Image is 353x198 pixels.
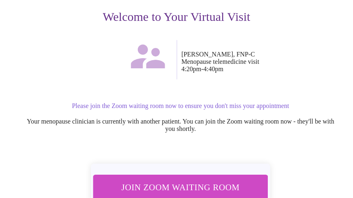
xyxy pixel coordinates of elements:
span: Join Zoom Waiting Room [104,180,257,196]
h3: Welcome to Your Virtual Visit [13,10,340,24]
p: Please join the Zoom waiting room now to ensure you don't miss your appointment [21,102,340,110]
p: Your menopause clinician is currently with another patient. You can join the Zoom waiting room no... [21,118,340,133]
p: [PERSON_NAME], FNP-C Menopause telemedicine visit 4:20pm - 4:40pm [181,51,340,73]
